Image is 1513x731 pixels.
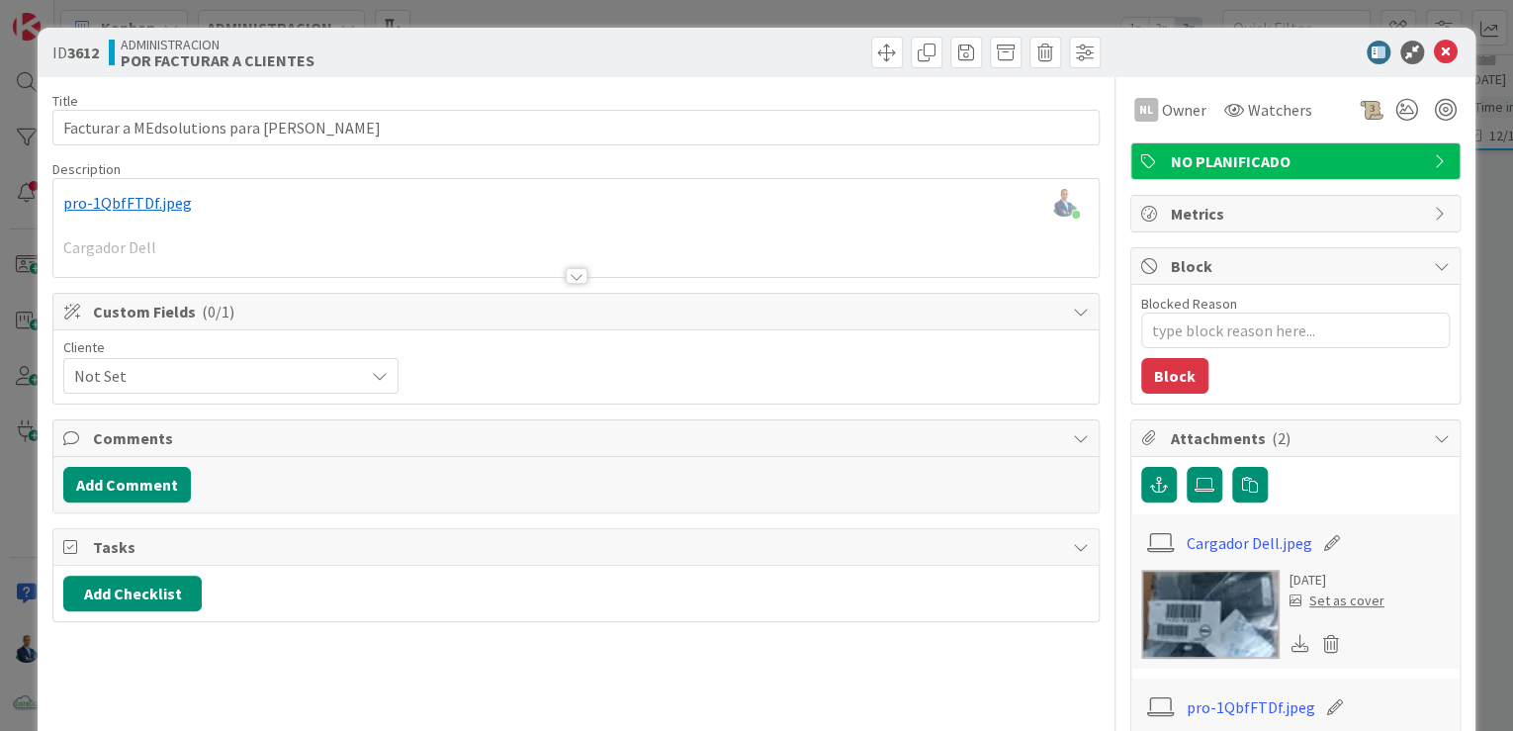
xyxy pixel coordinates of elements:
span: NO PLANIFICADO [1171,149,1424,173]
img: eobJXfT326UEnkSeOkwz9g1j3pWW2An1.png [1050,189,1078,217]
b: 3612 [67,43,99,62]
span: Not Set [74,362,354,390]
span: ( 0/1 ) [202,302,234,321]
button: Add Checklist [63,576,202,611]
input: type card name here... [52,110,1100,145]
span: Tasks [93,535,1063,559]
span: Description [52,160,121,178]
span: Watchers [1248,98,1312,122]
span: Comments [93,426,1063,450]
span: Block [1171,254,1424,278]
span: ID [52,41,99,64]
label: Blocked Reason [1141,295,1237,313]
span: Custom Fields [93,300,1063,323]
span: Attachments [1171,426,1424,450]
span: Metrics [1171,202,1424,226]
span: pro-1QbfFTDf.jpeg [63,193,192,213]
button: Block [1141,358,1208,394]
b: POR FACTURAR A CLIENTES [121,52,314,68]
a: Cargador Dell.jpeg [1187,531,1312,555]
label: Title [52,92,78,110]
div: Set as cover [1290,591,1384,611]
div: [DATE] [1290,570,1384,591]
div: NL [1134,98,1158,122]
span: ( 2 ) [1272,428,1290,448]
div: Download [1290,631,1311,657]
div: Cliente [63,340,399,354]
button: Add Comment [63,467,191,503]
span: ADMINISTRACION [121,37,314,52]
a: pro-1QbfFTDf.jpeg [1187,695,1315,719]
span: Owner [1162,98,1206,122]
